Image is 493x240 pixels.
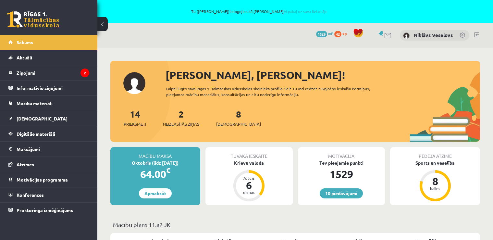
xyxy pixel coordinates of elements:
div: Atlicis [239,176,259,180]
span: Tu ([PERSON_NAME]) ielogojies kā [PERSON_NAME] [75,9,444,13]
a: Sports un veselība 8 balles [390,159,480,202]
div: Tuvākā ieskaite [205,147,293,159]
span: Konferences [17,192,44,198]
a: 8[DEMOGRAPHIC_DATA] [216,108,261,127]
a: Proktoringa izmēģinājums [8,203,89,218]
a: Apmaksāt [139,188,172,198]
a: Krievu valoda Atlicis 6 dienas [205,159,293,202]
span: Aktuāli [17,55,32,60]
legend: Informatīvie ziņojumi [17,81,89,95]
a: Motivācijas programma [8,172,89,187]
div: 1529 [298,166,385,182]
legend: Ziņojumi [17,65,89,80]
div: Krievu valoda [205,159,293,166]
span: 1529 [316,31,327,37]
span: 42 [334,31,341,37]
div: Mācību maksa [110,147,200,159]
span: Neizlasītās ziņas [163,121,199,127]
a: Ziņojumi2 [8,65,89,80]
span: Atzīmes [17,161,34,167]
a: Niklāvs Veselovs [414,32,453,38]
a: Informatīvie ziņojumi [8,81,89,95]
p: Mācību plāns 11.a2 JK [113,220,477,229]
a: 14Priekšmeti [124,108,146,127]
legend: Maksājumi [17,142,89,157]
div: Motivācija [298,147,385,159]
span: [DEMOGRAPHIC_DATA] [216,121,261,127]
span: mP [328,31,333,36]
span: Sākums [17,39,33,45]
span: Priekšmeti [124,121,146,127]
div: balles [425,186,445,190]
a: Maksājumi [8,142,89,157]
a: Mācību materiāli [8,96,89,111]
div: 64.00 [110,166,200,182]
a: 1529 mP [316,31,333,36]
a: Digitālie materiāli [8,126,89,141]
div: Laipni lūgts savā Rīgas 1. Tālmācības vidusskolas skolnieka profilā. Šeit Tu vari redzēt tuvojošo... [166,86,388,97]
a: Rīgas 1. Tālmācības vidusskola [7,11,59,28]
span: Motivācijas programma [17,177,68,183]
span: xp [342,31,347,36]
a: 42 xp [334,31,350,36]
a: Atzīmes [8,157,89,172]
div: Pēdējā atzīme [390,147,480,159]
div: 8 [425,176,445,186]
a: 2Neizlasītās ziņas [163,108,199,127]
a: Sākums [8,35,89,50]
div: [PERSON_NAME], [PERSON_NAME]! [166,67,480,83]
a: [DEMOGRAPHIC_DATA] [8,111,89,126]
a: Atpakaļ uz savu lietotāju [284,9,327,14]
i: 2 [80,69,89,77]
a: 10 piedāvājumi [320,188,363,198]
a: Aktuāli [8,50,89,65]
span: [DEMOGRAPHIC_DATA] [17,116,68,121]
img: Niklāvs Veselovs [403,32,410,39]
div: Tev pieejamie punkti [298,159,385,166]
span: € [166,166,170,175]
div: Sports un veselība [390,159,480,166]
span: Mācību materiāli [17,100,53,106]
a: Konferences [8,187,89,202]
div: 6 [239,180,259,190]
span: Digitālie materiāli [17,131,55,137]
div: Oktobris (līdz [DATE]) [110,159,200,166]
div: dienas [239,190,259,194]
span: Proktoringa izmēģinājums [17,207,73,213]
